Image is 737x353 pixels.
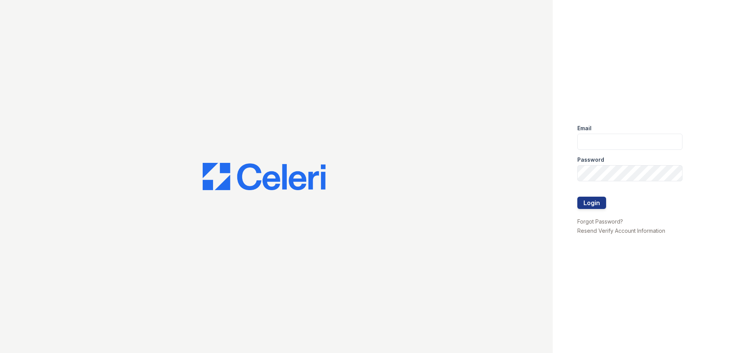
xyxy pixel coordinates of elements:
[577,227,665,234] a: Resend Verify Account Information
[203,163,326,191] img: CE_Logo_Blue-a8612792a0a2168367f1c8372b55b34899dd931a85d93a1a3d3e32e68fde9ad4.png
[577,197,606,209] button: Login
[577,218,623,225] a: Forgot Password?
[577,124,592,132] label: Email
[577,156,604,164] label: Password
